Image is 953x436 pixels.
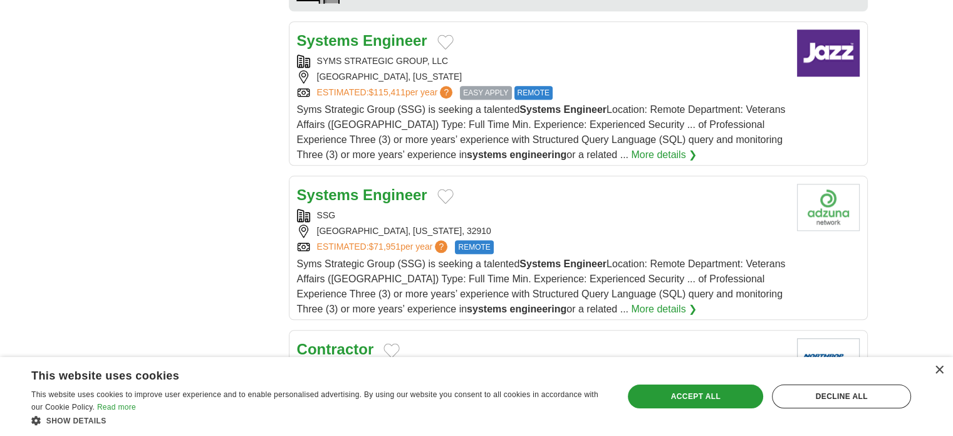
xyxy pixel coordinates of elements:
[297,70,787,83] div: [GEOGRAPHIC_DATA], [US_STATE]
[297,104,786,160] span: Syms Strategic Group (SSG) is seeking a talented Location: Remote Department: Veterans Affairs ([...
[435,240,447,253] span: ?
[363,32,427,49] strong: Engineer
[297,209,787,222] div: SSG
[31,414,606,427] div: Show details
[519,258,561,269] strong: Systems
[514,86,553,100] span: REMOTE
[297,225,787,238] div: [GEOGRAPHIC_DATA], [US_STATE], 32910
[440,86,452,98] span: ?
[97,403,136,412] a: Read more, opens a new window
[297,32,359,49] strong: Systems
[297,186,427,203] a: Systems Engineer
[368,242,400,252] span: $71,951
[628,385,763,408] div: Accept all
[631,147,697,162] a: More details ❯
[519,104,561,115] strong: Systems
[437,35,454,50] button: Add to favorite jobs
[460,86,511,100] span: EASY APPLY
[31,364,575,383] div: This website uses cookies
[297,32,427,49] a: Systems Engineer
[368,87,405,97] span: $115,411
[934,366,944,375] div: Close
[631,302,697,317] a: More details ❯
[31,390,598,412] span: This website uses cookies to improve user experience and to enable personalised advertising. By u...
[297,55,787,68] div: SYMS STRATEGIC GROUP, LLC
[797,29,860,77] img: Company logo
[363,186,427,203] strong: Engineer
[564,258,607,269] strong: Engineer
[437,189,454,204] button: Add to favorite jobs
[297,341,374,358] a: Contractor
[297,186,359,203] strong: Systems
[797,338,860,385] img: Northrop Grumman logo
[455,240,493,254] span: REMOTE
[46,417,107,425] span: Show details
[797,184,860,231] img: Company logo
[467,149,507,160] strong: systems
[564,104,607,115] strong: Engineer
[510,149,567,160] strong: engineering
[317,86,456,100] a: ESTIMATED:$115,411per year?
[383,343,400,358] button: Add to favorite jobs
[317,240,450,254] a: ESTIMATED:$71,951per year?
[297,258,786,314] span: Syms Strategic Group (SSG) is seeking a talented Location: Remote Department: Veterans Affairs ([...
[510,304,567,314] strong: engineering
[467,304,507,314] strong: systems
[772,385,911,408] div: Decline all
